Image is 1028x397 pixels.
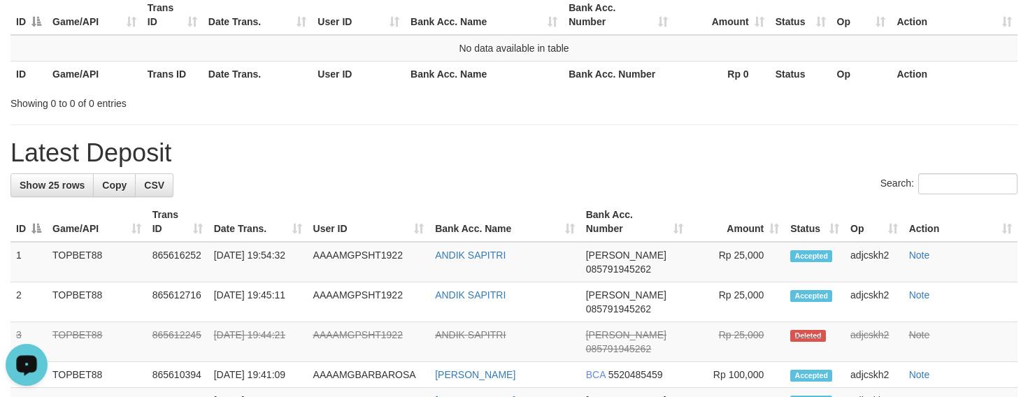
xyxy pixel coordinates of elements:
td: AAAAMGPSHT1922 [308,282,430,322]
a: [PERSON_NAME] [435,369,515,380]
td: 865612716 [147,282,208,322]
th: Rp 0 [673,61,770,87]
th: ID: activate to sort column descending [10,202,47,242]
label: Search: [880,173,1018,194]
button: Open LiveChat chat widget [6,6,48,48]
td: [DATE] 19:44:21 [208,322,308,362]
td: AAAAMGBARBAROSA [308,362,430,388]
td: [DATE] 19:45:11 [208,282,308,322]
th: ID [10,61,47,87]
a: ANDIK SAPITRI [435,289,506,301]
a: ANDIK SAPITRI [435,329,506,340]
th: Game/API: activate to sort column ascending [47,202,147,242]
td: [DATE] 19:41:09 [208,362,308,388]
td: adjcskh2 [845,242,904,282]
span: Show 25 rows [20,180,85,191]
td: TOPBET88 [47,362,147,388]
span: Copy 085791945262 to clipboard [586,264,651,275]
th: Date Trans.: activate to sort column ascending [208,202,308,242]
a: Note [909,329,930,340]
th: Game/API [47,61,142,87]
td: adjcskh2 [845,362,904,388]
span: Copy [102,180,127,191]
div: Showing 0 to 0 of 0 entries [10,91,418,110]
span: Copy 085791945262 to clipboard [586,343,651,354]
th: Action [891,61,1018,87]
th: User ID: activate to sort column ascending [308,202,430,242]
a: CSV [135,173,173,197]
th: Date Trans. [203,61,313,87]
th: User ID [312,61,405,87]
td: [DATE] 19:54:32 [208,242,308,282]
span: Accepted [790,250,832,262]
a: Note [909,250,930,261]
a: ANDIK SAPITRI [435,250,506,261]
span: CSV [144,180,164,191]
th: Bank Acc. Name: activate to sort column ascending [429,202,580,242]
th: Op [831,61,892,87]
span: Copy 085791945262 to clipboard [586,303,651,315]
span: [PERSON_NAME] [586,289,666,301]
td: TOPBET88 [47,322,147,362]
td: Rp 25,000 [689,322,785,362]
a: Show 25 rows [10,173,94,197]
input: Search: [918,173,1018,194]
a: Note [909,369,930,380]
a: Note [909,289,930,301]
td: TOPBET88 [47,282,147,322]
h1: Latest Deposit [10,139,1018,167]
td: 1 [10,242,47,282]
td: 2 [10,282,47,322]
span: Deleted [790,330,826,342]
td: Rp 100,000 [689,362,785,388]
td: 865616252 [147,242,208,282]
th: Action: activate to sort column ascending [904,202,1018,242]
td: 865610394 [147,362,208,388]
td: 3 [10,322,47,362]
th: Status: activate to sort column ascending [785,202,845,242]
th: Bank Acc. Number [563,61,673,87]
td: Rp 25,000 [689,282,785,322]
th: Bank Acc. Number: activate to sort column ascending [580,202,689,242]
th: Bank Acc. Name [405,61,563,87]
td: AAAAMGPSHT1922 [308,242,430,282]
span: Copy 5520485459 to clipboard [608,369,663,380]
td: No data available in table [10,35,1018,62]
th: Trans ID [142,61,203,87]
span: [PERSON_NAME] [586,329,666,340]
th: Op: activate to sort column ascending [845,202,904,242]
td: AAAAMGPSHT1922 [308,322,430,362]
th: Trans ID: activate to sort column ascending [147,202,208,242]
td: Rp 25,000 [689,242,785,282]
span: Accepted [790,370,832,382]
span: BCA [586,369,606,380]
a: Copy [93,173,136,197]
span: Accepted [790,290,832,302]
td: TOPBET88 [47,242,147,282]
th: Amount: activate to sort column ascending [689,202,785,242]
th: Status [770,61,831,87]
td: adjcskh2 [845,322,904,362]
td: adjcskh2 [845,282,904,322]
span: [PERSON_NAME] [586,250,666,261]
td: 865612245 [147,322,208,362]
